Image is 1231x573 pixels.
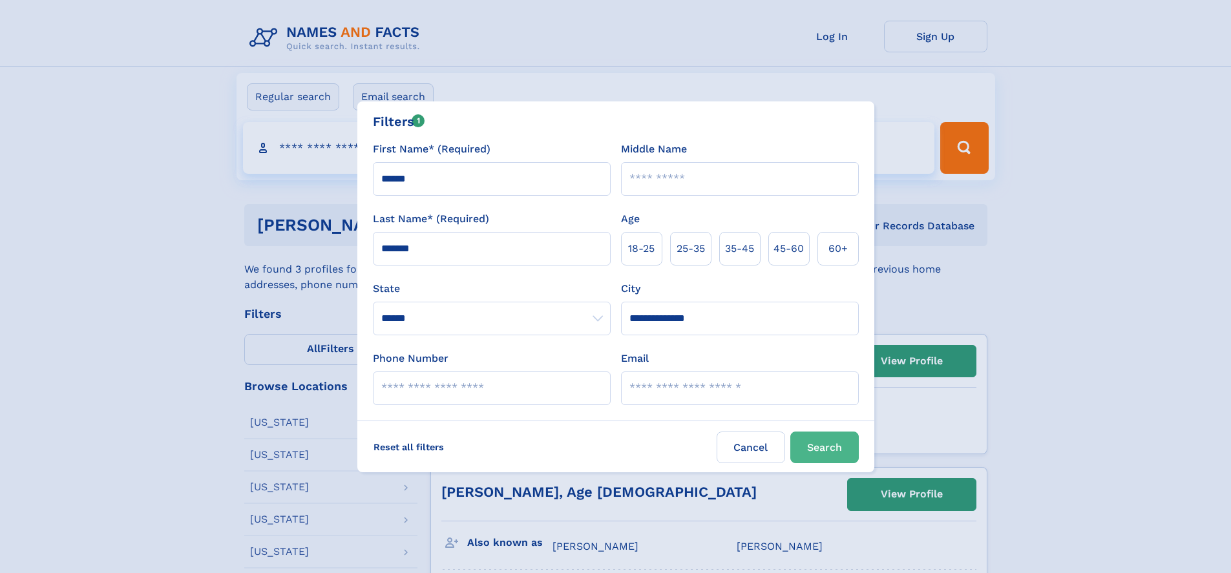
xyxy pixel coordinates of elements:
button: Search [790,432,859,463]
span: 18‑25 [628,241,655,256]
label: Middle Name [621,141,687,157]
label: Last Name* (Required) [373,211,489,227]
span: 35‑45 [725,241,754,256]
label: First Name* (Required) [373,141,490,157]
label: Email [621,351,649,366]
label: Phone Number [373,351,448,366]
label: Cancel [717,432,785,463]
label: City [621,281,640,297]
span: 25‑35 [677,241,705,256]
label: State [373,281,611,297]
label: Reset all filters [365,432,452,463]
span: 45‑60 [773,241,804,256]
label: Age [621,211,640,227]
span: 60+ [828,241,848,256]
div: Filters [373,112,425,131]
